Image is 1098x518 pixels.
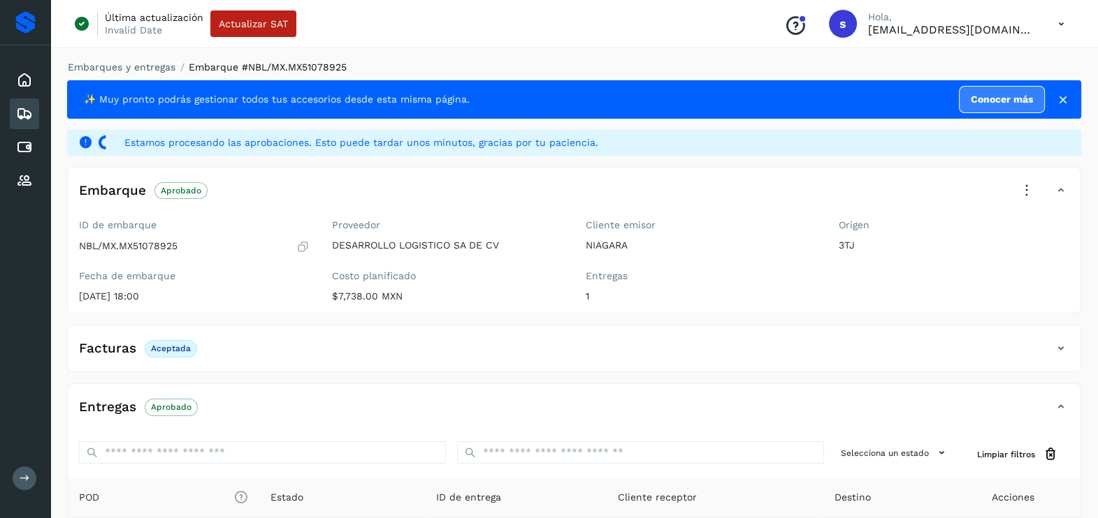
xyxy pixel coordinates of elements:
span: Acciones [992,490,1034,505]
div: Embarques [10,98,39,129]
p: DESARROLLO LOGISTICO SA DE CV [332,239,563,251]
div: EntregasAprobado [68,395,1081,430]
span: Destino [835,490,871,505]
label: Proveedor [332,219,563,231]
label: Fecha de embarque [79,270,310,282]
a: Embarques y entregas [68,61,175,73]
p: Última actualización [105,11,203,24]
p: NBL/MX.MX51078925 [79,240,178,252]
a: Conocer más [959,86,1045,113]
span: Estamos procesando las aprobaciones. Esto puede tardar unos minutos, gracias por tu paciencia. [124,135,598,150]
p: 1 [586,290,816,302]
p: smedina@niagarawater.com [868,23,1036,36]
label: Costo planificado [332,270,563,282]
span: POD [79,490,248,505]
div: EmbarqueAprobado [68,179,1081,214]
button: Limpiar filtros [966,441,1069,467]
h4: Embarque [79,183,146,199]
span: Estado [270,490,303,505]
label: Entregas [586,270,816,282]
p: Invalid Date [105,24,162,36]
p: Aprobado [161,186,201,195]
h4: Entregas [79,399,136,415]
p: Hola, [868,11,1036,23]
span: Embarque #NBL/MX.MX51078925 [189,61,347,73]
button: Actualizar SAT [210,10,296,37]
span: Limpiar filtros [977,448,1035,461]
div: FacturasAceptada [68,336,1081,371]
div: Cuentas por pagar [10,132,39,163]
span: ✨ Muy pronto podrás gestionar todos tus accesorios desde esta misma página. [84,92,470,107]
label: ID de embarque [79,219,310,231]
p: [DATE] 18:00 [79,290,310,302]
div: Inicio [10,65,39,96]
label: Cliente emisor [586,219,816,231]
p: $7,738.00 MXN [332,290,563,302]
p: Aceptada [151,343,191,353]
span: Actualizar SAT [219,19,288,29]
button: Selecciona un estado [835,441,955,464]
h4: Facturas [79,341,136,357]
span: Cliente receptor [618,490,697,505]
p: Aprobado [151,402,192,412]
nav: breadcrumb [67,60,1081,75]
div: Proveedores [10,165,39,196]
label: Origen [839,219,1069,231]
p: 3TJ [839,239,1069,251]
span: ID de entrega [436,490,501,505]
p: NIAGARA [586,239,816,251]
